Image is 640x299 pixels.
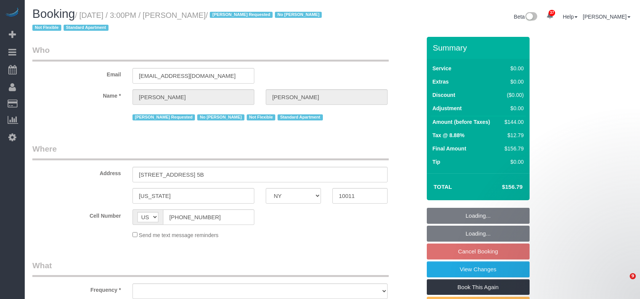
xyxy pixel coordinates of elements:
[64,25,109,31] span: Standard Apartment
[501,104,523,112] div: $0.00
[583,14,630,20] a: [PERSON_NAME]
[514,14,538,20] a: Beta
[501,158,523,166] div: $0.00
[132,114,195,120] span: [PERSON_NAME] Requested
[614,273,632,291] iframe: Intercom live chat
[27,68,127,78] label: Email
[433,145,466,152] label: Final Amount
[32,260,389,277] legend: What
[433,104,462,112] label: Adjustment
[433,78,449,85] label: Extras
[630,273,636,279] span: 9
[27,167,127,177] label: Address
[427,261,530,277] a: View Changes
[433,65,452,72] label: Service
[479,184,522,190] h4: $156.79
[32,7,75,21] span: Booking
[32,44,389,62] legend: Who
[433,91,455,99] label: Discount
[501,78,523,85] div: $0.00
[132,89,254,105] input: First Name
[433,43,526,52] h3: Summary
[5,8,20,18] img: Automaid Logo
[434,184,452,190] strong: Total
[210,12,273,18] span: [PERSON_NAME] Requested
[433,158,440,166] label: Tip
[525,12,537,22] img: New interface
[433,131,464,139] label: Tax @ 8.88%
[27,209,127,220] label: Cell Number
[563,14,578,20] a: Help
[132,68,254,84] input: Email
[27,89,127,100] label: Name *
[139,232,219,238] span: Send me text message reminders
[266,89,388,105] input: Last Name
[501,118,523,126] div: $144.00
[247,114,276,120] span: Not Flexible
[32,25,61,31] span: Not Flexible
[549,10,555,16] span: 37
[32,11,324,32] small: / [DATE] / 3:00PM / [PERSON_NAME]
[501,65,523,72] div: $0.00
[278,114,323,120] span: Standard Apartment
[501,131,523,139] div: $12.79
[275,12,322,18] span: No [PERSON_NAME]
[132,188,254,204] input: City
[32,143,389,160] legend: Where
[543,8,557,24] a: 37
[197,114,244,120] span: No [PERSON_NAME]
[501,91,523,99] div: ($0.00)
[501,145,523,152] div: $156.79
[433,118,490,126] label: Amount (before Taxes)
[427,279,530,295] a: Book This Again
[163,209,254,225] input: Cell Number
[27,283,127,294] label: Frequency *
[332,188,388,204] input: Zip Code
